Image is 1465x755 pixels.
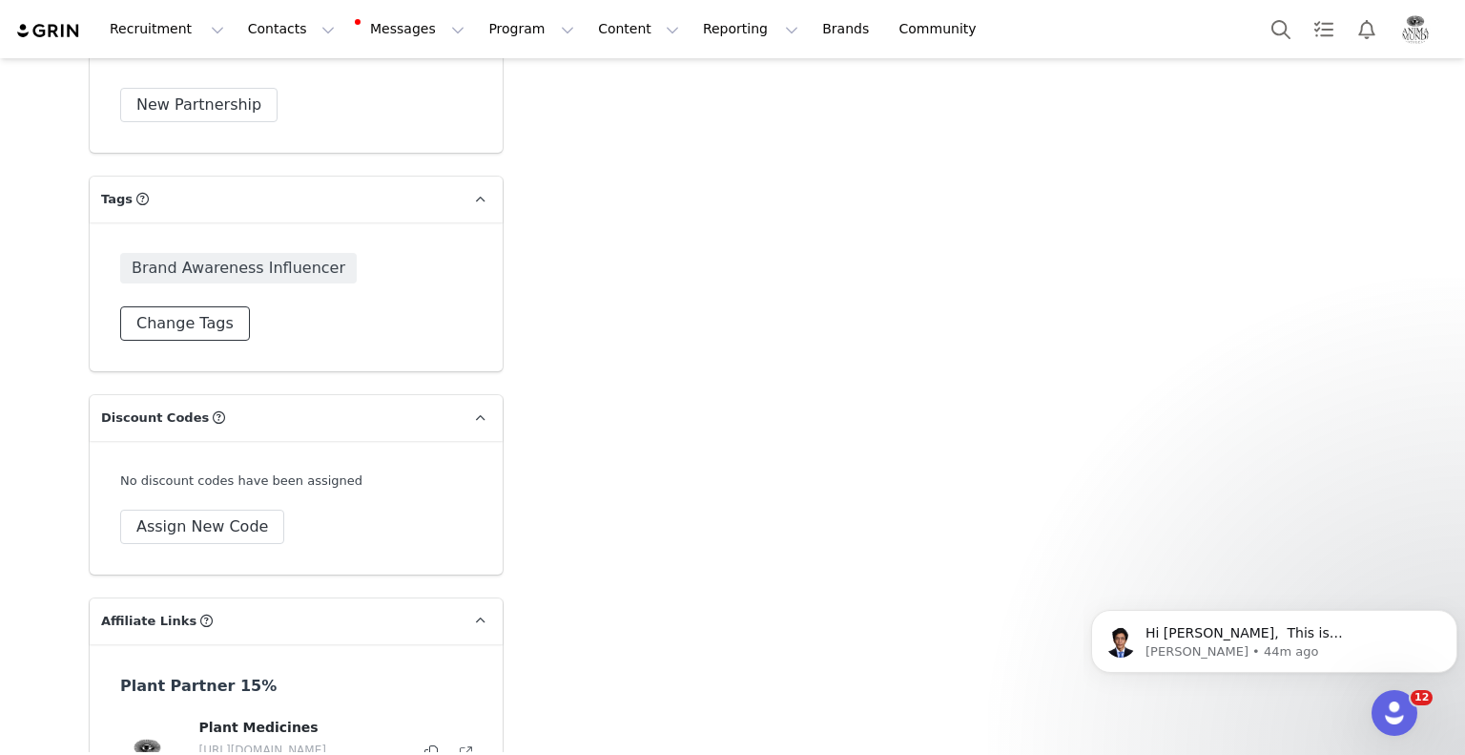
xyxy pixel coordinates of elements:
[15,15,783,36] body: Rich Text Area. Press ALT-0 for help.
[120,675,428,698] h3: Plant Partner 15%
[101,190,133,209] span: Tags
[120,306,250,341] button: Change Tags
[237,8,346,51] button: Contacts
[477,8,586,51] button: Program
[888,8,997,51] a: Community
[1260,8,1302,51] button: Search
[347,8,476,51] button: Messages
[1346,8,1388,51] button: Notifications
[199,718,404,738] h4: Plant Medicines
[1083,570,1465,703] iframe: Intercom notifications message
[15,22,82,40] img: grin logo
[120,88,278,122] button: New Partnership
[120,472,472,491] div: No discount codes have been assigned
[1372,690,1417,736] iframe: Intercom live chat
[691,8,810,51] button: Reporting
[120,510,284,544] button: Assign New Code
[587,8,691,51] button: Content
[1400,14,1431,45] img: c4e4dfb8-fdae-4a6f-8129-46f669444c22.jpeg
[98,8,236,51] button: Recruitment
[1389,14,1450,45] button: Profile
[120,253,357,283] span: Brand Awareness Influencer
[1411,690,1433,705] span: 12
[811,8,886,51] a: Brands
[101,612,196,631] span: Affiliate Links
[1303,8,1345,51] a: Tasks
[101,409,209,428] span: Discount Codes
